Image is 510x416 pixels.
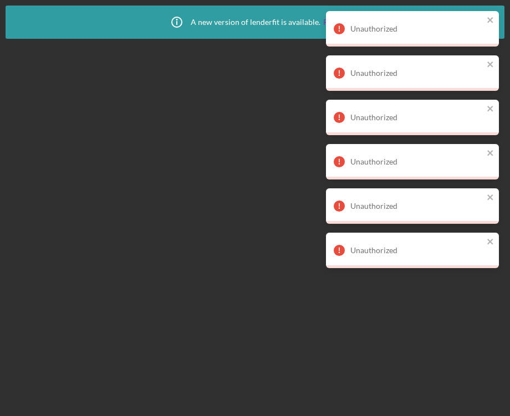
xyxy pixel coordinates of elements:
button: close [487,104,494,115]
div: Unauthorized [350,202,483,210]
button: close [487,148,494,159]
div: A new version of lenderfit is available. [163,8,347,36]
button: close [487,16,494,26]
button: close [487,237,494,248]
button: close [487,60,494,70]
div: Unauthorized [350,113,483,122]
a: Reload [323,18,347,27]
div: Unauthorized [350,69,483,78]
div: Unauthorized [350,24,483,33]
div: Unauthorized [350,157,483,166]
button: close [487,193,494,203]
div: Unauthorized [350,246,483,255]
